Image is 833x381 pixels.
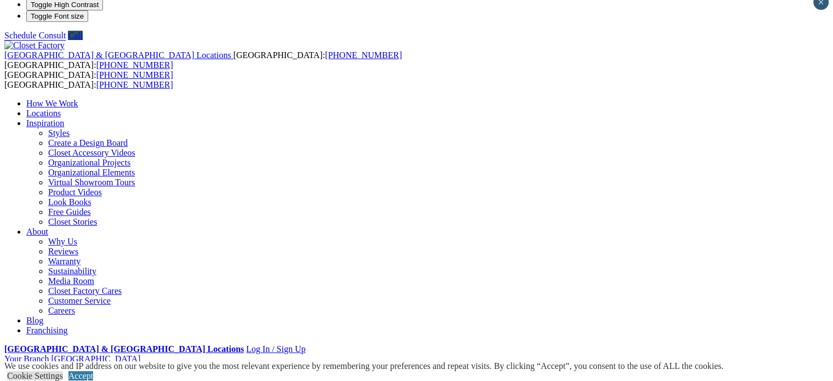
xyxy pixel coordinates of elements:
a: Blog [26,316,43,325]
a: Closet Stories [48,217,97,226]
a: [PHONE_NUMBER] [96,60,173,70]
a: [GEOGRAPHIC_DATA] & [GEOGRAPHIC_DATA] Locations [4,344,244,354]
span: Toggle Font size [31,12,84,20]
img: Closet Factory [4,41,65,50]
a: Virtual Showroom Tours [48,178,135,187]
a: Customer Service [48,296,111,305]
a: Franchising [26,326,68,335]
a: [PHONE_NUMBER] [96,80,173,89]
a: Free Guides [48,207,91,217]
a: Accept [68,371,93,380]
a: [PHONE_NUMBER] [325,50,401,60]
a: Styles [48,128,70,138]
a: Create a Design Board [48,138,128,147]
button: Toggle Font size [26,10,88,22]
a: Cookie Settings [7,371,63,380]
span: [GEOGRAPHIC_DATA] [51,354,140,363]
a: Media Room [48,276,94,286]
a: Schedule Consult [4,31,66,40]
a: Careers [48,306,75,315]
a: [PHONE_NUMBER] [96,70,173,79]
a: [GEOGRAPHIC_DATA] & [GEOGRAPHIC_DATA] Locations [4,50,233,60]
a: Log In / Sign Up [246,344,305,354]
a: Why Us [48,237,77,246]
a: Closet Accessory Videos [48,148,135,157]
a: Warranty [48,257,81,266]
a: Locations [26,109,61,118]
a: Your Branch [GEOGRAPHIC_DATA] [4,354,141,363]
span: [GEOGRAPHIC_DATA]: [GEOGRAPHIC_DATA]: [4,50,402,70]
span: [GEOGRAPHIC_DATA]: [GEOGRAPHIC_DATA]: [4,70,173,89]
a: Sustainability [48,266,96,276]
a: Inspiration [26,118,64,128]
a: Reviews [48,247,78,256]
a: Organizational Projects [48,158,130,167]
a: Organizational Elements [48,168,135,177]
a: How We Work [26,99,78,108]
div: We use cookies and IP address on our website to give you the most relevant experience by remember... [4,361,723,371]
a: Product Videos [48,187,102,197]
a: About [26,227,48,236]
span: Your Branch [4,354,49,363]
a: Closet Factory Cares [48,286,122,295]
a: Look Books [48,197,91,207]
a: Call [68,31,83,40]
span: [GEOGRAPHIC_DATA] & [GEOGRAPHIC_DATA] Locations [4,50,231,60]
span: Toggle High Contrast [31,1,99,9]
